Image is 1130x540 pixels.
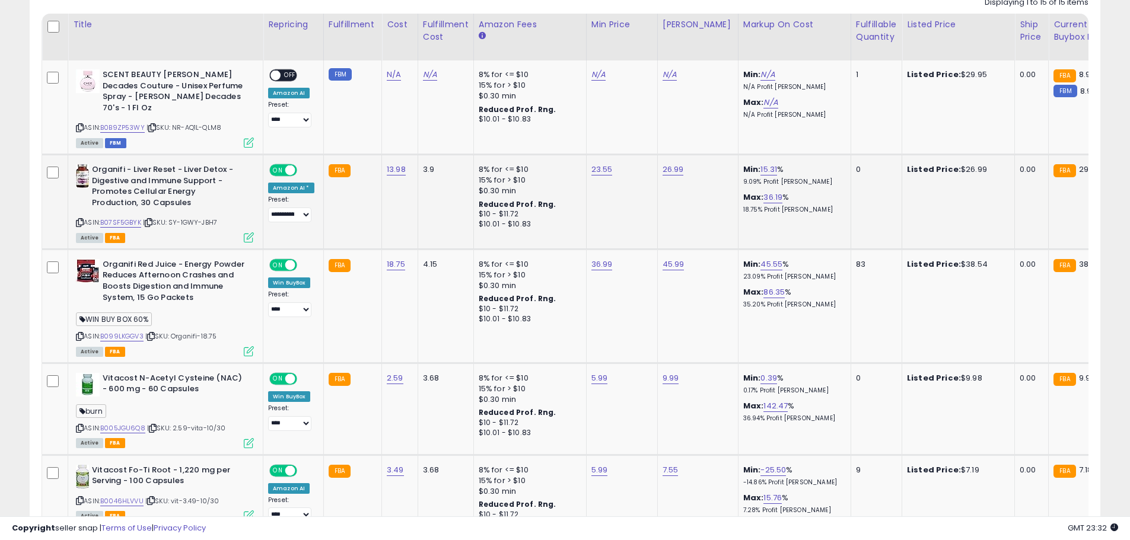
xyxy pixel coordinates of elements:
span: 7.18 [1079,464,1093,475]
span: | SKU: SY-1GWY-JBH7 [143,218,217,227]
div: 0.00 [1020,69,1039,80]
span: WIN BUY BOX 60% [76,312,152,326]
a: 5.99 [591,464,608,476]
div: $0.30 min [479,91,577,101]
a: 15.31 [760,164,777,175]
div: $10 - $11.72 [479,418,577,428]
div: 8% for <= $10 [479,164,577,175]
span: ON [270,260,285,270]
span: 8.99 [1079,69,1096,80]
b: Max: [743,97,764,108]
b: Max: [743,286,764,298]
b: Listed Price: [907,464,961,475]
span: | SKU: 2.59-vita-10/30 [147,423,226,433]
div: 8% for <= $10 [479,259,577,270]
a: N/A [760,69,775,81]
b: Organifi - Liver Reset - Liver Detox - Digestive and Immune Support - Promotes Cellular Energy Pr... [92,164,236,211]
div: Preset: [268,404,314,431]
div: $10.01 - $10.83 [479,428,577,438]
span: FBA [105,233,125,243]
span: OFF [281,71,300,81]
span: 2025-08-10 23:32 GMT [1068,522,1118,533]
a: N/A [387,69,401,81]
span: ON [270,373,285,384]
small: FBA [1053,259,1075,272]
div: Title [73,18,258,31]
span: 38.54 [1079,258,1101,270]
a: B0B9ZP53WY [100,123,145,133]
img: 41G+Yvtul+L._SL40_.jpg [76,373,100,397]
p: N/A Profit [PERSON_NAME] [743,83,842,91]
small: Amazon Fees. [479,31,486,41]
div: % [743,259,842,281]
a: Terms of Use [101,522,152,533]
a: 26.99 [663,164,684,175]
div: $0.30 min [479,394,577,405]
a: 15.76 [763,492,782,504]
div: Cost [387,18,413,31]
div: Repricing [268,18,319,31]
div: Fulfillment Cost [423,18,469,43]
a: 3.49 [387,464,404,476]
a: 45.99 [663,258,685,270]
div: ASIN: [76,69,254,146]
b: Min: [743,164,761,175]
span: | SKU: NR-AQ1L-QLM8 [147,123,221,132]
div: 3.68 [423,373,464,384]
div: $10.01 - $10.83 [479,219,577,229]
div: Win BuyBox [268,391,310,402]
p: 9.09% Profit [PERSON_NAME] [743,178,842,186]
div: Markup on Cost [743,18,846,31]
div: 3.68 [423,465,464,475]
b: SCENT BEAUTY [PERSON_NAME] Decades Couture - Unisex Perfume Spray - [PERSON_NAME] Decades 70's - ... [103,69,247,116]
span: burn [76,404,106,418]
div: % [743,465,842,487]
div: Preset: [268,496,314,523]
span: All listings currently available for purchase on Amazon [76,138,103,148]
b: Organifi Red Juice - Energy Powder Reduces Afternoon Crashes and Boosts Digestion and Immune Syst... [103,259,247,306]
div: Amazon AI [268,88,310,98]
span: 29.99 [1079,164,1100,175]
a: N/A [663,69,677,81]
div: $38.54 [907,259,1005,270]
b: Min: [743,69,761,80]
small: FBA [1053,465,1075,478]
small: FBA [329,164,351,177]
div: 0.00 [1020,373,1039,384]
div: Amazon Fees [479,18,581,31]
div: % [743,164,842,186]
img: 41MPwIJu0nL._SL40_.jpg [76,465,89,488]
b: Vitacost N-Acetyl Cysteine (NAC) - 600 mg - 60 Capsules [103,373,247,398]
div: Min Price [591,18,652,31]
b: Reduced Prof. Rng. [479,293,556,303]
a: 23.55 [591,164,613,175]
div: 0 [856,373,893,384]
div: $0.30 min [479,486,577,497]
div: 15% for > $10 [479,475,577,486]
a: B005JGU6Q8 [100,423,145,433]
div: 9 [856,465,893,475]
div: ASIN: [76,465,254,520]
div: % [743,287,842,309]
small: FBM [1053,85,1077,97]
span: 9.98 [1079,372,1096,384]
div: $29.95 [907,69,1005,80]
a: 86.35 [763,286,785,298]
a: -25.50 [760,464,786,476]
a: 36.99 [591,258,613,270]
a: N/A [763,97,778,108]
a: 0.39 [760,372,777,384]
div: 1 [856,69,893,80]
a: B07SF5GBYK [100,218,141,228]
img: 51r2hTDgmsL._SL40_.jpg [76,259,100,283]
a: 9.99 [663,372,679,384]
div: $10 - $11.72 [479,209,577,219]
p: 0.17% Profit [PERSON_NAME] [743,386,842,395]
span: OFF [295,260,314,270]
small: FBA [1053,69,1075,82]
span: All listings currently available for purchase on Amazon [76,347,103,357]
div: Ship Price [1020,18,1043,43]
div: 15% for > $10 [479,80,577,91]
strong: Copyright [12,522,55,533]
b: Reduced Prof. Rng. [479,407,556,417]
